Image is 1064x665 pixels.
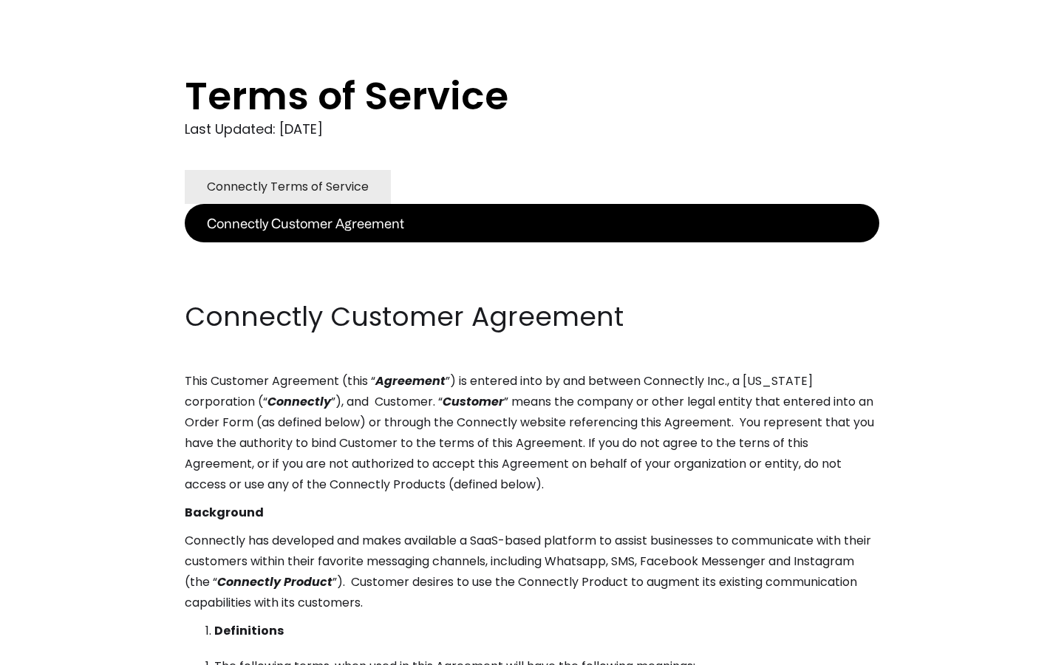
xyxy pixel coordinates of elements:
[185,299,879,335] h2: Connectly Customer Agreement
[185,504,264,521] strong: Background
[267,393,331,410] em: Connectly
[207,213,404,233] div: Connectly Customer Agreement
[185,242,879,263] p: ‍
[443,393,504,410] em: Customer
[185,270,879,291] p: ‍
[207,177,369,197] div: Connectly Terms of Service
[185,74,820,118] h1: Terms of Service
[185,118,879,140] div: Last Updated: [DATE]
[217,573,332,590] em: Connectly Product
[214,622,284,639] strong: Definitions
[185,371,879,495] p: This Customer Agreement (this “ ”) is entered into by and between Connectly Inc., a [US_STATE] co...
[185,531,879,613] p: Connectly has developed and makes available a SaaS-based platform to assist businesses to communi...
[30,639,89,660] ul: Language list
[15,638,89,660] aside: Language selected: English
[375,372,446,389] em: Agreement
